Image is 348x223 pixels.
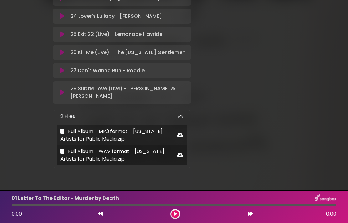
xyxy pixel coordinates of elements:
[70,12,162,20] p: 24 Lover's Lullaby - [PERSON_NAME]
[60,148,164,162] span: Full Album - WAV format - [US_STATE] Artists for Public Media.zip
[70,85,187,100] p: 28 Subtle Love (Live) - [PERSON_NAME] & [PERSON_NAME]
[60,128,163,142] span: Full Album - MP3 format - [US_STATE] Artists for Public Media.zip
[70,31,162,38] p: 25 Exit 22 (Live) - Lemonade Hayride
[70,49,186,56] p: 26 Kill Me (Live) - The [US_STATE] Gentlemen
[70,67,145,74] p: 27 Don't Wanna Run - Roadie
[60,113,75,120] p: 2 Files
